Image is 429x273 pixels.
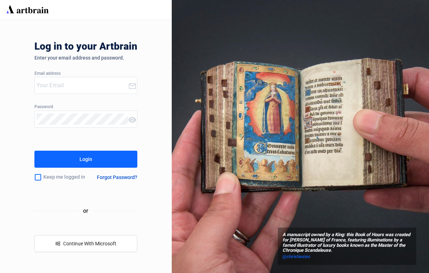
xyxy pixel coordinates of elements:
[77,206,94,215] span: or
[34,55,137,61] div: Enter your email address and password.
[97,174,137,180] div: Forgot Password?
[34,170,91,185] div: Keep me logged in
[282,232,412,253] span: A manuscript owned by a King: this Book of Hours was created for [PERSON_NAME] of France, featuri...
[55,241,60,246] span: windows
[37,80,128,91] input: Your Email
[34,105,137,110] div: Password
[34,41,247,55] div: Log in to your Artbrain
[79,154,92,165] div: Login
[282,254,310,259] span: @christiesinc
[34,235,137,252] button: windowsContinue With Microsoft
[34,71,137,76] div: Email address
[34,151,137,168] button: Login
[282,253,412,260] a: @christiesinc
[63,241,116,246] span: Continue With Microsoft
